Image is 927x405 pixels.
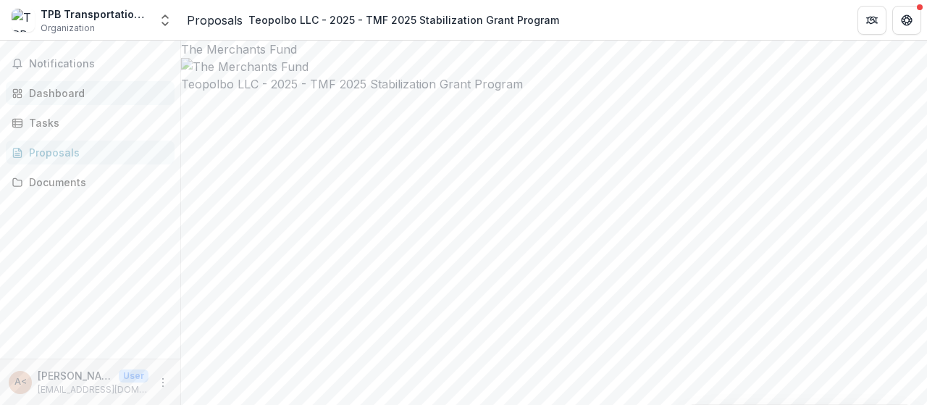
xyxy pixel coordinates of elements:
a: Proposals [187,12,243,29]
div: The Merchants Fund [181,41,927,58]
a: Proposals [6,141,175,164]
p: [PERSON_NAME] <[EMAIL_ADDRESS][DOMAIN_NAME]> [38,368,113,383]
h2: Teopolbo LLC - 2025 - TMF 2025 Stabilization Grant Program [181,75,927,93]
button: Notifications [6,52,175,75]
a: Documents [6,170,175,194]
img: TPB Transportation Inc [12,9,35,32]
button: Get Help [892,6,921,35]
button: More [154,374,172,391]
p: User [119,369,148,383]
a: Tasks [6,111,175,135]
div: Tasks [29,115,163,130]
span: Notifications [29,58,169,70]
div: TPB Transportation Inc [41,7,149,22]
div: Dashboard [29,85,163,101]
nav: breadcrumb [187,9,565,30]
a: Dashboard [6,81,175,105]
span: Organization [41,22,95,35]
div: Andrei Karasevich <tpbtrans@yahoo.com> [14,377,27,387]
button: Open entity switcher [155,6,175,35]
button: Partners [857,6,886,35]
img: The Merchants Fund [181,58,927,75]
p: [EMAIL_ADDRESS][DOMAIN_NAME] [38,383,148,396]
div: Documents [29,175,163,190]
div: Teopolbo LLC - 2025 - TMF 2025 Stabilization Grant Program [248,12,559,28]
div: Proposals [29,145,163,160]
